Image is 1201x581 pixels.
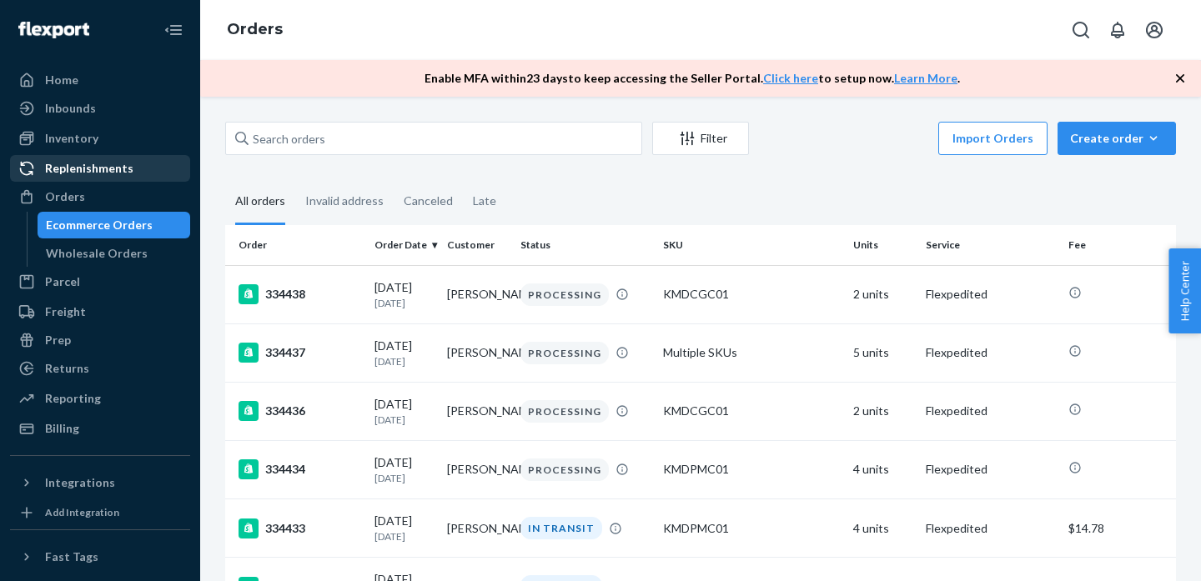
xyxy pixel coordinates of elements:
[225,122,642,155] input: Search orders
[46,217,153,233] div: Ecommerce Orders
[10,67,190,93] a: Home
[374,279,434,310] div: [DATE]
[45,273,80,290] div: Parcel
[45,474,115,491] div: Integrations
[653,130,748,147] div: Filter
[473,179,496,223] div: Late
[374,413,434,427] p: [DATE]
[45,332,71,348] div: Prep
[368,225,440,265] th: Order Date
[239,343,361,363] div: 334437
[214,6,296,54] ol: breadcrumbs
[520,517,602,539] div: IN TRANSIT
[10,415,190,442] a: Billing
[847,382,919,440] td: 2 units
[10,469,190,496] button: Integrations
[514,225,656,265] th: Status
[1064,13,1098,47] button: Open Search Box
[45,505,119,519] div: Add Integration
[45,420,79,437] div: Billing
[10,327,190,353] a: Prep
[656,225,847,265] th: SKU
[235,179,285,225] div: All orders
[663,520,840,537] div: KMDPMC01
[374,471,434,485] p: [DATE]
[227,20,283,38] a: Orders
[1062,499,1176,558] td: $14.78
[520,458,609,481] div: PROCESSING
[447,238,506,252] div: Customer
[374,338,434,368] div: [DATE]
[847,265,919,323] td: 2 units
[374,396,434,427] div: [DATE]
[45,360,89,377] div: Returns
[239,459,361,479] div: 334434
[1101,13,1134,47] button: Open notifications
[374,296,434,310] p: [DATE]
[10,155,190,182] a: Replenishments
[520,342,609,364] div: PROCESSING
[10,95,190,122] a: Inbounds
[847,323,919,382] td: 5 units
[1138,13,1171,47] button: Open account menu
[938,122,1048,155] button: Import Orders
[38,212,191,238] a: Ecommerce Orders
[10,385,190,412] a: Reporting
[847,499,919,558] td: 4 units
[926,461,1055,478] p: Flexpedited
[404,179,453,223] div: Canceled
[520,283,609,306] div: PROCESSING
[652,122,749,155] button: Filter
[663,403,840,419] div: KMDCGC01
[239,284,361,304] div: 334438
[663,286,840,303] div: KMDCGC01
[847,225,919,265] th: Units
[305,179,384,223] div: Invalid address
[239,401,361,421] div: 334436
[45,100,96,117] div: Inbounds
[520,400,609,423] div: PROCESSING
[926,403,1055,419] p: Flexpedited
[45,160,133,177] div: Replenishments
[45,130,98,147] div: Inventory
[45,390,101,407] div: Reporting
[926,344,1055,361] p: Flexpedited
[663,461,840,478] div: KMDPMC01
[374,513,434,543] div: [DATE]
[656,323,847,382] td: Multiple SKUs
[926,520,1055,537] p: Flexpedited
[45,303,86,320] div: Freight
[374,354,434,368] p: [DATE]
[894,71,957,85] a: Learn More
[10,125,190,152] a: Inventory
[46,245,148,262] div: Wholesale Orders
[425,70,960,87] p: Enable MFA within 23 days to keep accessing the Seller Portal. to setup now. .
[10,268,190,295] a: Parcel
[45,188,85,205] div: Orders
[440,440,513,498] td: [PERSON_NAME]
[919,225,1062,265] th: Service
[18,22,89,38] img: Flexport logo
[440,265,513,323] td: [PERSON_NAME]
[38,240,191,267] a: Wholesale Orders
[926,286,1055,303] p: Flexpedited
[157,13,190,47] button: Close Navigation
[239,518,361,538] div: 334433
[10,543,190,570] button: Fast Tags
[1062,225,1176,265] th: Fee
[45,548,98,565] div: Fast Tags
[10,298,190,325] a: Freight
[10,183,190,210] a: Orders
[374,454,434,485] div: [DATE]
[763,71,818,85] a: Click here
[440,382,513,440] td: [PERSON_NAME]
[1168,248,1201,333] button: Help Center
[440,499,513,558] td: [PERSON_NAME]
[847,440,919,498] td: 4 units
[45,72,78,88] div: Home
[1070,130,1163,147] div: Create order
[10,355,190,382] a: Returns
[440,323,513,382] td: [PERSON_NAME]
[225,225,368,265] th: Order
